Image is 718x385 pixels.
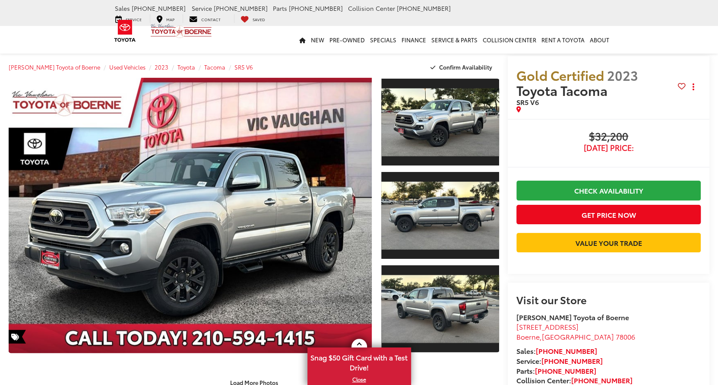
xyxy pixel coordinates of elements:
[397,4,451,13] span: [PHONE_NUMBER]
[516,366,596,375] strong: Parts:
[536,346,597,356] a: [PHONE_NUMBER]
[109,14,148,23] a: Service
[439,63,492,71] span: Confirm Availability
[516,321,579,331] span: [STREET_ADDRESS]
[516,356,603,366] strong: Service:
[348,4,395,13] span: Collision Center
[516,331,540,341] span: Boerne
[571,375,633,385] a: [PHONE_NUMBER]
[253,16,265,22] span: Saved
[516,181,701,200] a: Check Availability
[297,26,308,54] a: Home
[381,264,500,353] a: Expand Photo 3
[380,275,500,343] img: 2023 Toyota Tacoma SR5 V6
[426,60,500,75] button: Confirm Availability
[516,312,629,322] strong: [PERSON_NAME] Toyota of Boerne
[177,63,195,71] a: Toyota
[516,375,633,385] strong: Collision Center:
[109,17,141,45] img: Toyota
[686,80,701,95] button: Actions
[155,63,168,71] a: 2023
[516,346,597,356] strong: Sales:
[380,181,500,249] img: 2023 Toyota Tacoma SR5 V6
[516,205,701,224] button: Get Price Now
[9,78,372,353] a: Expand Photo 0
[542,331,614,341] span: [GEOGRAPHIC_DATA]
[327,26,367,54] a: Pre-Owned
[132,4,186,13] span: [PHONE_NUMBER]
[308,26,327,54] a: New
[399,26,429,54] a: Finance
[516,97,539,107] span: SR5 V6
[607,66,638,84] span: 2023
[234,63,253,71] a: SR5 V6
[516,233,701,252] a: Value Your Trade
[692,83,694,90] span: dropdown dots
[516,130,701,143] span: $32,200
[516,143,701,152] span: [DATE] Price:
[214,4,268,13] span: [PHONE_NUMBER]
[516,331,635,341] span: ,
[516,81,610,99] span: Toyota Tacoma
[9,330,26,344] span: Special
[150,23,212,38] img: Vic Vaughan Toyota of Boerne
[429,26,480,54] a: Service & Parts: Opens in a new tab
[109,63,145,71] a: Used Vehicles
[308,348,410,375] span: Snag $50 Gift Card with a Test Drive!
[234,14,272,23] a: My Saved Vehicles
[273,4,287,13] span: Parts
[192,4,212,13] span: Service
[204,63,225,71] a: Tacoma
[516,321,635,341] a: [STREET_ADDRESS] Boerne,[GEOGRAPHIC_DATA] 78006
[516,66,604,84] span: Gold Certified
[587,26,612,54] a: About
[616,331,635,341] span: 78006
[541,356,603,366] a: [PHONE_NUMBER]
[539,26,587,54] a: Rent a Toyota
[381,171,500,260] a: Expand Photo 2
[480,26,539,54] a: Collision Center
[516,294,701,305] h2: Visit our Store
[289,4,343,13] span: [PHONE_NUMBER]
[380,88,500,156] img: 2023 Toyota Tacoma SR5 V6
[381,78,500,166] a: Expand Photo 1
[183,14,227,23] a: Contact
[367,26,399,54] a: Specials
[5,76,375,354] img: 2023 Toyota Tacoma SR5 V6
[535,366,596,375] a: [PHONE_NUMBER]
[9,63,100,71] a: [PERSON_NAME] Toyota of Boerne
[150,14,181,23] a: Map
[115,4,130,13] span: Sales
